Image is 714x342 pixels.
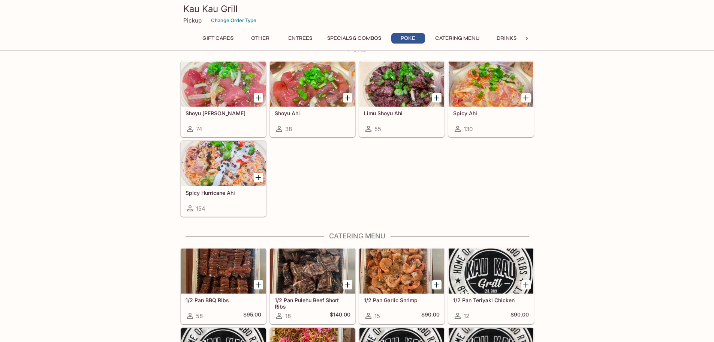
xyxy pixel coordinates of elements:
[453,110,529,116] h5: Spicy Ahi
[343,280,352,289] button: Add 1/2 Pan Pulehu Beef Short Ribs
[254,93,263,102] button: Add Shoyu Ginger Ahi
[243,311,261,320] h5: $95.00
[391,33,425,44] button: Poke
[374,312,380,319] span: 15
[432,93,442,102] button: Add Limu Shoyu Ahi
[254,173,263,182] button: Add Spicy Hurricane Ahi
[359,62,444,107] div: Limu Shoyu Ahi
[453,297,529,303] h5: 1/2 Pan Teriyaki Chicken
[186,297,261,303] h5: 1/2 Pan BBQ Ribs
[521,93,531,102] button: Add Spicy Ahi
[196,125,202,133] span: 74
[464,312,469,319] span: 12
[181,249,266,294] div: 1/2 Pan BBQ Ribs
[432,280,442,289] button: Add 1/2 Pan Garlic Shrimp
[181,141,266,217] a: Spicy Hurricane Ahi154
[196,312,203,319] span: 58
[448,248,534,324] a: 1/2 Pan Teriyaki Chicken12$90.00
[359,61,445,137] a: Limu Shoyu Ahi55
[181,248,266,324] a: 1/2 Pan BBQ Ribs58$95.00
[270,61,355,137] a: Shoyu Ahi38
[270,248,355,324] a: 1/2 Pan Pulehu Beef Short Ribs18$140.00
[285,312,291,319] span: 18
[180,232,534,240] h4: Catering Menu
[343,93,352,102] button: Add Shoyu Ahi
[374,125,381,133] span: 55
[196,205,205,212] span: 154
[449,249,533,294] div: 1/2 Pan Teriyaki Chicken
[464,125,473,133] span: 130
[449,62,533,107] div: Spicy Ahi
[270,62,355,107] div: Shoyu Ahi
[364,110,440,116] h5: Limu Shoyu Ahi
[421,311,440,320] h5: $90.00
[323,33,385,44] button: Specials & Combos
[181,61,266,137] a: Shoyu [PERSON_NAME]74
[521,280,531,289] button: Add 1/2 Pan Teriyaki Chicken
[285,125,292,133] span: 38
[186,190,261,196] h5: Spicy Hurricane Ahi
[448,61,534,137] a: Spicy Ahi130
[183,17,202,24] p: Pickup
[431,33,484,44] button: Catering Menu
[198,33,238,44] button: Gift Cards
[275,110,350,116] h5: Shoyu Ahi
[359,249,444,294] div: 1/2 Pan Garlic Shrimp
[244,33,277,44] button: Other
[208,15,260,26] button: Change Order Type
[183,3,531,15] h3: Kau Kau Grill
[181,141,266,186] div: Spicy Hurricane Ahi
[364,297,440,303] h5: 1/2 Pan Garlic Shrimp
[283,33,317,44] button: Entrees
[186,110,261,116] h5: Shoyu [PERSON_NAME]
[181,62,266,107] div: Shoyu Ginger Ahi
[510,311,529,320] h5: $90.00
[330,311,350,320] h5: $140.00
[254,280,263,289] button: Add 1/2 Pan BBQ Ribs
[275,297,350,309] h5: 1/2 Pan Pulehu Beef Short Ribs
[490,33,524,44] button: Drinks
[359,248,445,324] a: 1/2 Pan Garlic Shrimp15$90.00
[270,249,355,294] div: 1/2 Pan Pulehu Beef Short Ribs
